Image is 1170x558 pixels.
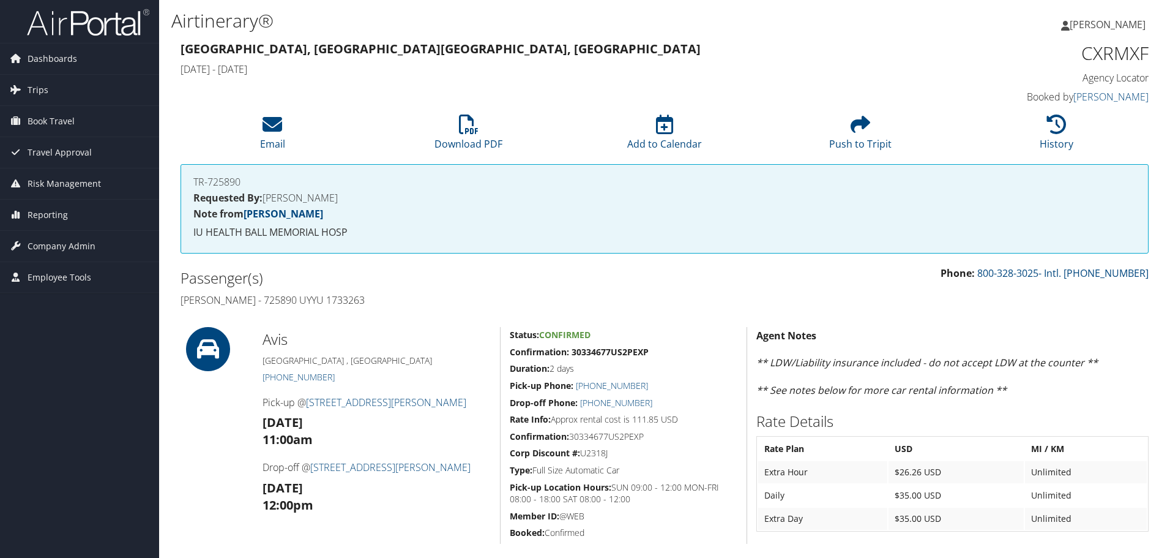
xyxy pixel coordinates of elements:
h4: Booked by [920,90,1149,104]
span: [PERSON_NAME] [1070,18,1146,31]
strong: Phone: [941,266,975,280]
h2: Avis [263,329,491,350]
span: Trips [28,75,48,105]
a: Email [260,121,285,151]
a: [STREET_ADDRESS][PERSON_NAME] [306,396,466,409]
strong: Confirmation: 30334677US2PEXP [510,346,649,358]
a: [PERSON_NAME] [1061,6,1158,43]
h5: Full Size Automatic Car [510,464,737,477]
span: Travel Approval [28,137,92,168]
span: Risk Management [28,168,101,199]
span: Dashboards [28,43,77,74]
h4: Pick-up @ [263,396,491,409]
strong: 11:00am [263,431,313,448]
a: Add to Calendar [627,121,702,151]
strong: Booked: [510,527,545,538]
span: Employee Tools [28,262,91,293]
a: [PHONE_NUMBER] [263,371,335,383]
strong: Type: [510,464,532,476]
a: History [1040,121,1073,151]
td: Daily [758,484,887,507]
strong: Member ID: [510,510,559,522]
a: 800-328-3025- Intl. [PHONE_NUMBER] [977,266,1149,280]
em: ** See notes below for more car rental information ** [756,383,1007,397]
h5: U2318J [510,447,737,459]
td: Unlimited [1025,508,1147,530]
h5: @WEB [510,510,737,522]
th: MI / KM [1025,438,1147,460]
td: $35.00 USD [889,508,1024,530]
h4: [DATE] - [DATE] [181,62,902,76]
strong: Status: [510,329,539,341]
th: Rate Plan [758,438,887,460]
a: [PHONE_NUMBER] [576,380,648,391]
th: USD [889,438,1024,460]
h5: [GEOGRAPHIC_DATA] , [GEOGRAPHIC_DATA] [263,355,491,367]
span: Reporting [28,200,68,230]
strong: Agent Notes [756,329,816,342]
strong: Pick-up Location Hours: [510,481,611,493]
a: Push to Tripit [829,121,892,151]
h5: Confirmed [510,527,737,539]
strong: Duration: [510,363,550,374]
h5: 2 days [510,363,737,375]
h1: Airtinerary® [171,8,829,34]
h4: Drop-off @ [263,461,491,474]
strong: Pick-up Phone: [510,380,573,391]
h2: Rate Details [756,411,1149,432]
h2: Passenger(s) [181,268,655,288]
span: Book Travel [28,106,75,137]
a: [STREET_ADDRESS][PERSON_NAME] [310,461,471,474]
span: Company Admin [28,231,95,262]
h4: [PERSON_NAME] - 725890 UYYU 1733263 [181,293,655,307]
td: $26.26 USD [889,461,1024,483]
strong: [DATE] [263,414,303,431]
strong: Confirmation: [510,431,569,442]
em: ** LDW/Liability insurance included - do not accept LDW at the counter ** [756,356,1098,369]
span: Confirmed [539,329,591,341]
strong: Drop-off Phone: [510,397,578,409]
h4: [PERSON_NAME] [193,193,1136,203]
td: $35.00 USD [889,484,1024,507]
a: [PERSON_NAME] [1073,90,1149,104]
h5: 30334677US2PEXP [510,431,737,443]
strong: [GEOGRAPHIC_DATA], [GEOGRAPHIC_DATA] [GEOGRAPHIC_DATA], [GEOGRAPHIC_DATA] [181,40,701,57]
strong: [DATE] [263,480,303,496]
h4: Agency Locator [920,71,1149,85]
strong: 12:00pm [263,497,313,513]
img: airportal-logo.png [27,8,149,37]
td: Unlimited [1025,461,1147,483]
a: Download PDF [434,121,502,151]
h4: TR-725890 [193,177,1136,187]
td: Unlimited [1025,484,1147,507]
h5: SUN 09:00 - 12:00 MON-FRI 08:00 - 18:00 SAT 08:00 - 12:00 [510,481,737,505]
h5: Approx rental cost is 111.85 USD [510,413,737,426]
a: [PERSON_NAME] [244,207,323,221]
td: Extra Hour [758,461,887,483]
p: IU HEALTH BALL MEMORIAL HOSP [193,225,1136,241]
strong: Rate Info: [510,413,551,425]
h1: CXRMXF [920,40,1149,66]
td: Extra Day [758,508,887,530]
strong: Corp Discount #: [510,447,580,459]
a: [PHONE_NUMBER] [580,397,652,409]
strong: Requested By: [193,191,263,205]
strong: Note from [193,207,323,221]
